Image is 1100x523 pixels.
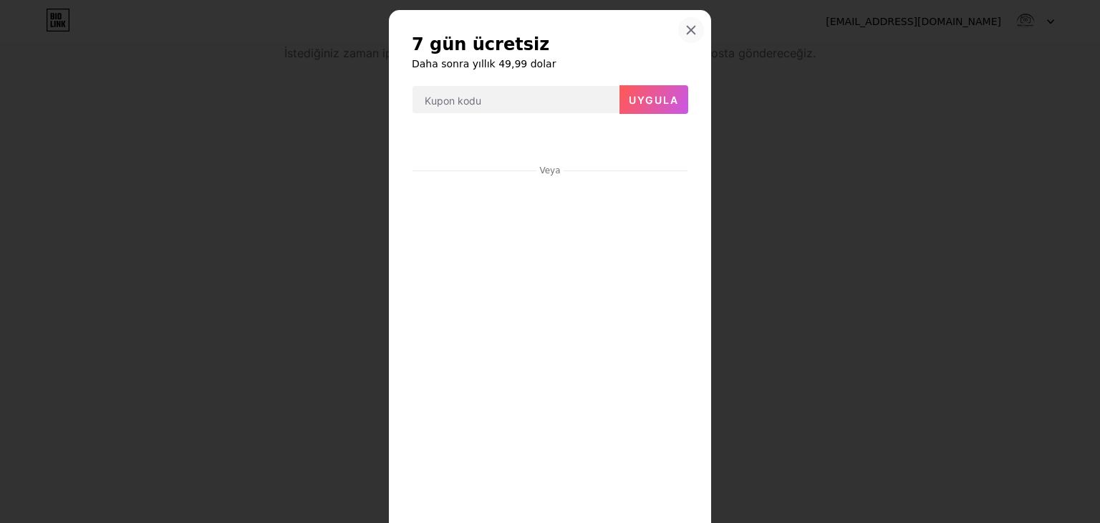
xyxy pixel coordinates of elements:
[412,126,687,160] iframe: Güvenli ödeme düğmesi çerçeveleri
[629,94,679,106] font: Uygula
[412,34,549,54] font: 7 gün ücretsiz
[539,165,560,176] font: Veya
[619,85,688,114] button: Uygula
[412,58,556,69] font: Daha sonra yıllık 49,99 dolar
[412,86,619,115] input: Kupon kodu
